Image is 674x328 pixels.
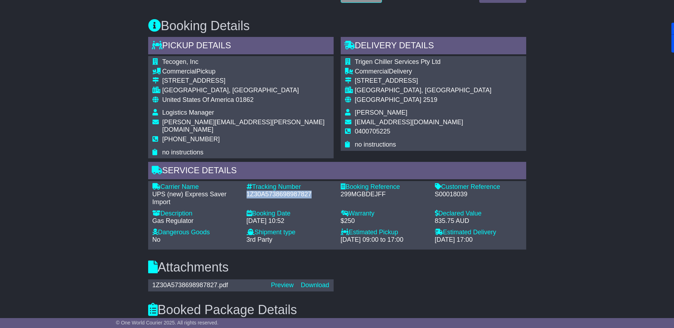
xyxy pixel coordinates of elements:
[247,183,334,191] div: Tracking Number
[341,191,428,198] div: 299MGBDEJFF
[162,87,329,94] div: [GEOGRAPHIC_DATA], [GEOGRAPHIC_DATA]
[162,149,204,156] span: no instructions
[435,229,522,236] div: Estimated Delivery
[116,320,219,326] span: © One World Courier 2025. All rights reserved.
[355,128,390,135] span: 0400705225
[355,68,492,76] div: Delivery
[148,162,526,181] div: Service Details
[423,96,437,103] span: 2519
[152,217,239,225] div: Gas Regulator
[435,217,522,225] div: 835.75 AUD
[355,141,396,148] span: no instructions
[355,109,408,116] span: [PERSON_NAME]
[341,217,428,225] div: $250
[301,281,329,289] a: Download
[355,58,441,65] span: Trigen Chiller Services Pty Ltd
[152,191,239,206] div: UPS (new) Express Saver Import
[247,236,273,243] span: 3rd Party
[341,37,526,56] div: Delivery Details
[148,19,526,33] h3: Booking Details
[162,136,220,143] span: [PHONE_NUMBER]
[247,229,334,236] div: Shipment type
[148,37,334,56] div: Pickup Details
[162,77,329,85] div: [STREET_ADDRESS]
[435,183,522,191] div: Customer Reference
[162,68,196,75] span: Commercial
[162,119,325,133] span: [PERSON_NAME][EMAIL_ADDRESS][PERSON_NAME][DOMAIN_NAME]
[355,68,389,75] span: Commercial
[148,260,526,274] h3: Attachments
[435,191,522,198] div: S00018039
[435,236,522,244] div: [DATE] 17:00
[355,96,421,103] span: [GEOGRAPHIC_DATA]
[341,236,428,244] div: [DATE] 09:00 to 17:00
[247,210,334,218] div: Booking Date
[355,87,492,94] div: [GEOGRAPHIC_DATA], [GEOGRAPHIC_DATA]
[247,191,334,198] div: 1Z30A5738698987827
[355,119,463,126] span: [EMAIL_ADDRESS][DOMAIN_NAME]
[152,183,239,191] div: Carrier Name
[149,281,268,289] div: 1Z30A5738698987827.pdf
[236,96,254,103] span: 01862
[152,236,161,243] span: No
[148,303,526,317] h3: Booked Package Details
[341,229,428,236] div: Estimated Pickup
[152,210,239,218] div: Description
[247,217,334,225] div: [DATE] 10:52
[162,58,199,65] span: Tecogen, Inc
[162,109,214,116] span: Logistics Manager
[152,229,239,236] div: Dangerous Goods
[355,77,492,85] div: [STREET_ADDRESS]
[162,96,234,103] span: United States Of America
[435,210,522,218] div: Declared Value
[341,210,428,218] div: Warranty
[341,183,428,191] div: Booking Reference
[162,68,329,76] div: Pickup
[271,281,293,289] a: Preview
